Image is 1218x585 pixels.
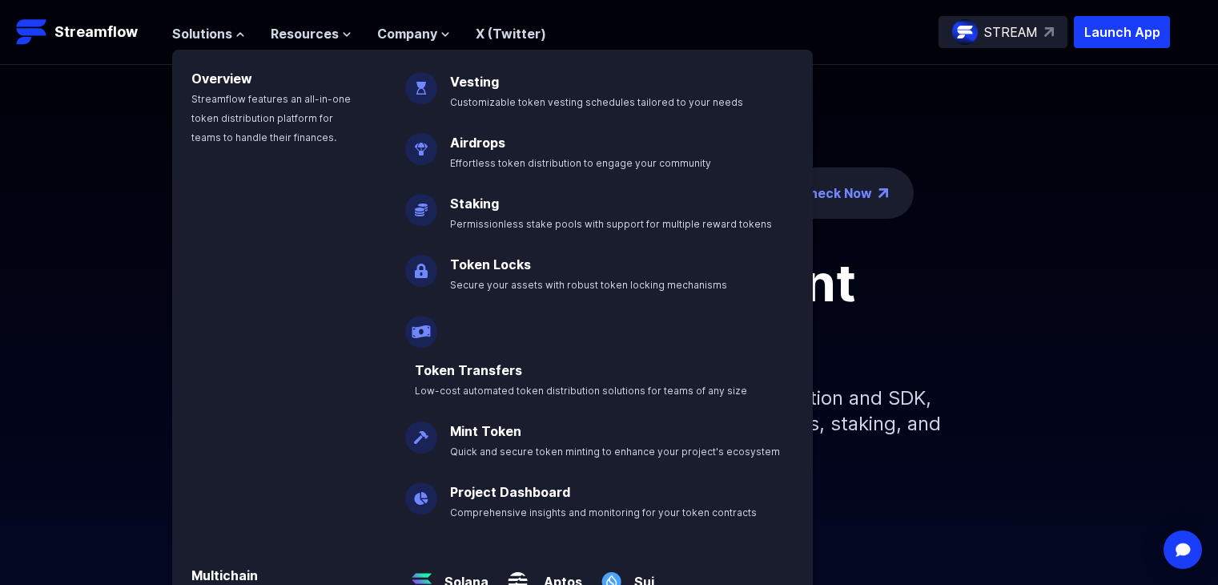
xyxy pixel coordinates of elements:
img: Mint Token [405,409,437,454]
span: Quick and secure token minting to enhance your project's ecosystem [450,446,780,458]
img: Vesting [405,59,437,104]
div: Open Intercom Messenger [1164,531,1202,569]
a: Token Transfers [415,362,522,378]
img: Token Locks [405,242,437,287]
a: Project Dashboard [450,484,570,500]
span: Company [377,24,437,43]
button: Solutions [172,24,245,43]
a: STREAM [939,16,1067,48]
img: Airdrops [405,120,437,165]
a: X (Twitter) [476,26,546,42]
img: Staking [405,181,437,226]
a: Streamflow [16,16,156,48]
span: Comprehensive insights and monitoring for your token contracts [450,506,757,518]
a: Mint Token [450,423,521,439]
button: Launch App [1074,16,1170,48]
span: Effortless token distribution to engage your community [450,157,711,169]
button: Resources [271,24,352,43]
a: Multichain [191,567,258,583]
button: Company [377,24,450,43]
img: Streamflow Logo [16,16,48,48]
span: Customizable token vesting schedules tailored to your needs [450,96,743,108]
a: Airdrops [450,135,505,151]
span: Secure your assets with robust token locking mechanisms [450,279,727,291]
span: Solutions [172,24,232,43]
span: Resources [271,24,339,43]
p: STREAM [984,22,1038,42]
img: streamflow-logo-circle.png [952,19,978,45]
a: Check Now [800,184,872,203]
img: Project Dashboard [405,470,437,514]
p: Streamflow [54,21,138,43]
span: Streamflow features an all-in-one token distribution platform for teams to handle their finances. [191,93,351,143]
img: Payroll [405,303,437,348]
a: Overview [191,71,252,87]
span: Permissionless stake pools with support for multiple reward tokens [450,218,772,230]
a: Vesting [450,74,499,90]
a: Staking [450,196,499,212]
img: top-right-arrow.svg [1044,27,1054,37]
span: Low-cost automated token distribution solutions for teams of any size [415,385,747,397]
a: Token Locks [450,256,531,272]
img: top-right-arrow.png [878,188,888,198]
